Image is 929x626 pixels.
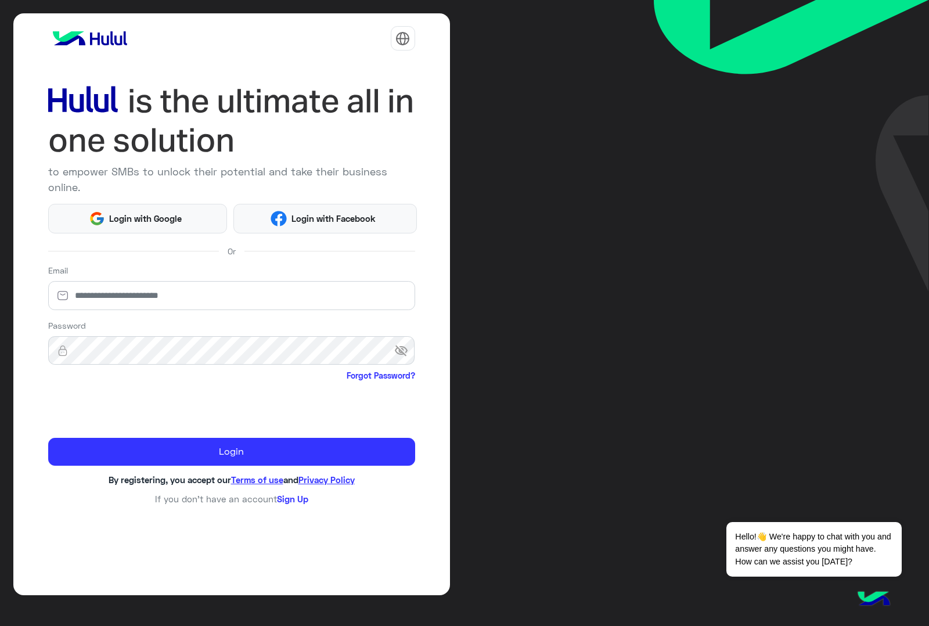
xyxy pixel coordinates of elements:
span: By registering, you accept our [109,474,231,485]
span: visibility_off [394,340,415,361]
a: Forgot Password? [347,369,415,382]
span: Login with Facebook [287,212,380,225]
button: Login with Google [48,204,228,233]
button: Login with Facebook [233,204,417,233]
button: Login [48,438,415,466]
a: Sign Up [277,494,308,504]
img: hululLoginTitle_EN.svg [48,81,415,160]
label: Password [48,319,86,332]
a: Terms of use [231,474,283,485]
img: email [48,290,77,301]
label: Email [48,264,68,276]
span: and [283,474,298,485]
img: logo [48,27,132,50]
img: Facebook [271,211,287,227]
a: Privacy Policy [298,474,355,485]
img: lock [48,345,77,357]
img: hulul-logo.png [854,580,894,620]
p: to empower SMBs to unlock their potential and take their business online. [48,164,415,195]
span: Or [228,245,236,257]
span: Login with Google [105,212,186,225]
h6: If you don’t have an account [48,494,415,504]
span: Hello!👋 We're happy to chat with you and answer any questions you might have. How can we assist y... [726,522,901,577]
img: Google [89,211,105,227]
iframe: reCAPTCHA [48,384,225,429]
img: tab [395,31,410,46]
